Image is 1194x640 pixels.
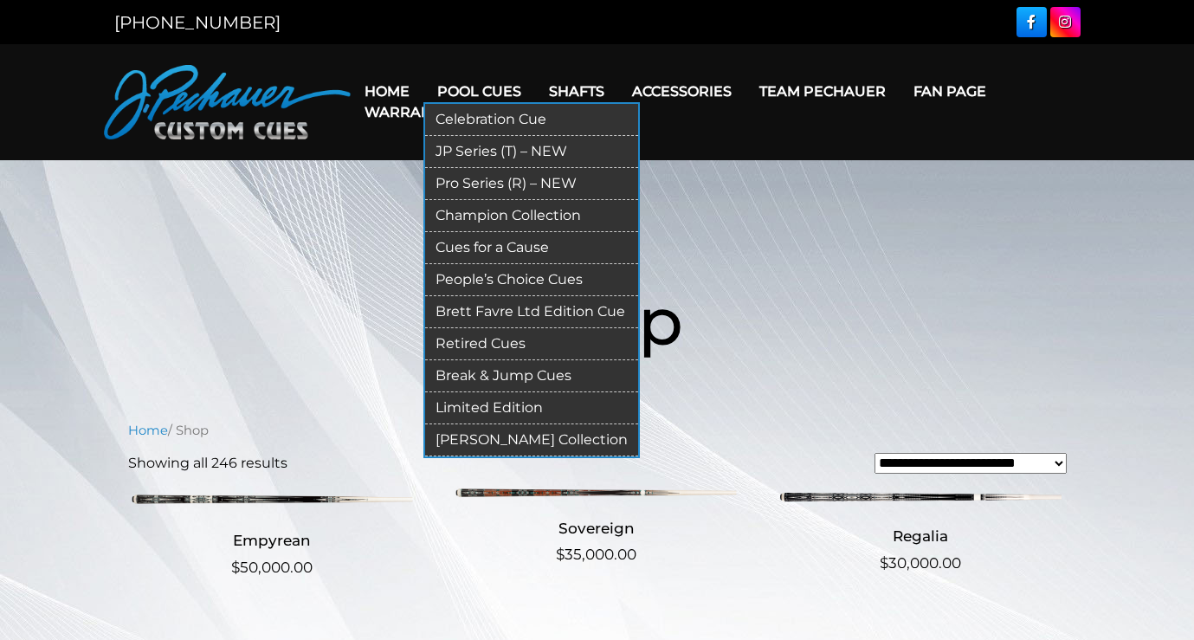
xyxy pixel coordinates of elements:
[425,168,638,200] a: Pro Series (R) – NEW
[618,69,745,113] a: Accessories
[535,69,618,113] a: Shafts
[128,453,287,474] p: Showing all 246 results
[880,554,961,572] bdi: 30,000.00
[875,453,1067,474] select: Shop order
[104,65,351,139] img: Pechauer Custom Cues
[231,559,240,576] span: $
[351,69,423,113] a: Home
[452,488,740,566] a: Sovereign $35,000.00
[556,546,636,563] bdi: 35,000.00
[425,424,638,456] a: [PERSON_NAME] Collection
[425,104,638,136] a: Celebration Cue
[425,360,638,392] a: Break & Jump Cues
[556,546,565,563] span: $
[880,554,888,572] span: $
[114,12,281,33] a: [PHONE_NUMBER]
[452,512,740,544] h2: Sovereign
[777,488,1065,575] a: Regalia $30,000.00
[745,69,900,113] a: Team Pechauer
[128,488,416,579] a: Empyrean $50,000.00
[351,90,462,134] a: Warranty
[425,200,638,232] a: Champion Collection
[462,90,528,134] a: Cart
[231,559,313,576] bdi: 50,000.00
[425,328,638,360] a: Retired Cues
[777,520,1065,553] h2: Regalia
[425,296,638,328] a: Brett Favre Ltd Edition Cue
[777,488,1065,507] img: Regalia
[128,421,1067,440] nav: Breadcrumb
[900,69,1000,113] a: Fan Page
[452,488,740,498] img: Sovereign
[128,423,168,438] a: Home
[128,488,416,510] img: Empyrean
[425,136,638,168] a: JP Series (T) – NEW
[425,232,638,264] a: Cues for a Cause
[128,525,416,557] h2: Empyrean
[425,392,638,424] a: Limited Edition
[425,264,638,296] a: People’s Choice Cues
[423,69,535,113] a: Pool Cues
